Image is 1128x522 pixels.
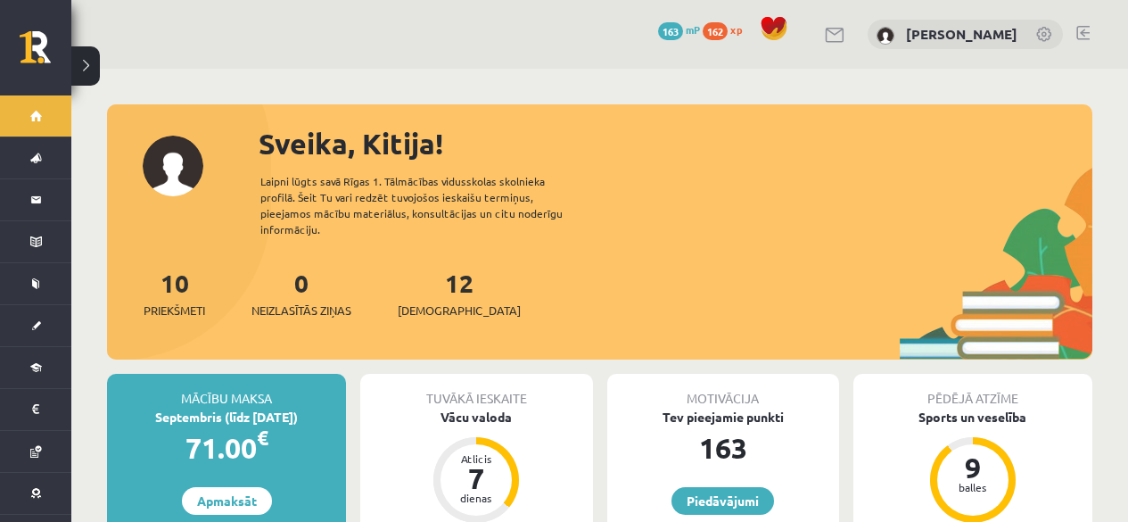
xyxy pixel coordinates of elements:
div: 71.00 [107,427,346,469]
div: Sveika, Kitija! [259,122,1092,165]
div: 7 [449,464,503,493]
span: 162 [703,22,728,40]
div: Tev pieejamie punkti [607,408,839,427]
div: Mācību maksa [107,374,346,408]
span: € [257,425,268,451]
a: 12[DEMOGRAPHIC_DATA] [398,267,521,319]
div: Atlicis [449,453,503,464]
div: Laipni lūgts savā Rīgas 1. Tālmācības vidusskolas skolnieka profilā. Šeit Tu vari redzēt tuvojošo... [260,173,594,237]
a: Rīgas 1. Tālmācības vidusskola [20,31,71,76]
div: 163 [607,427,839,469]
a: Apmaksāt [182,487,272,515]
a: 163 mP [658,22,700,37]
span: mP [686,22,700,37]
div: Vācu valoda [360,408,592,427]
span: xp [730,22,742,37]
span: Priekšmeti [144,302,205,319]
a: 10Priekšmeti [144,267,205,319]
span: Neizlasītās ziņas [251,302,351,319]
div: Pēdējā atzīme [853,374,1092,408]
div: Motivācija [607,374,839,408]
img: Kitija Borkovska [877,27,894,45]
div: 9 [946,453,1000,482]
div: Tuvākā ieskaite [360,374,592,408]
div: Septembris (līdz [DATE]) [107,408,346,427]
a: 162 xp [703,22,751,37]
a: 0Neizlasītās ziņas [251,267,351,319]
div: Sports un veselība [853,408,1092,427]
div: balles [946,482,1000,493]
div: dienas [449,493,503,503]
span: [DEMOGRAPHIC_DATA] [398,302,521,319]
span: 163 [658,22,683,40]
a: [PERSON_NAME] [906,25,1017,43]
a: Piedāvājumi [671,487,774,515]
